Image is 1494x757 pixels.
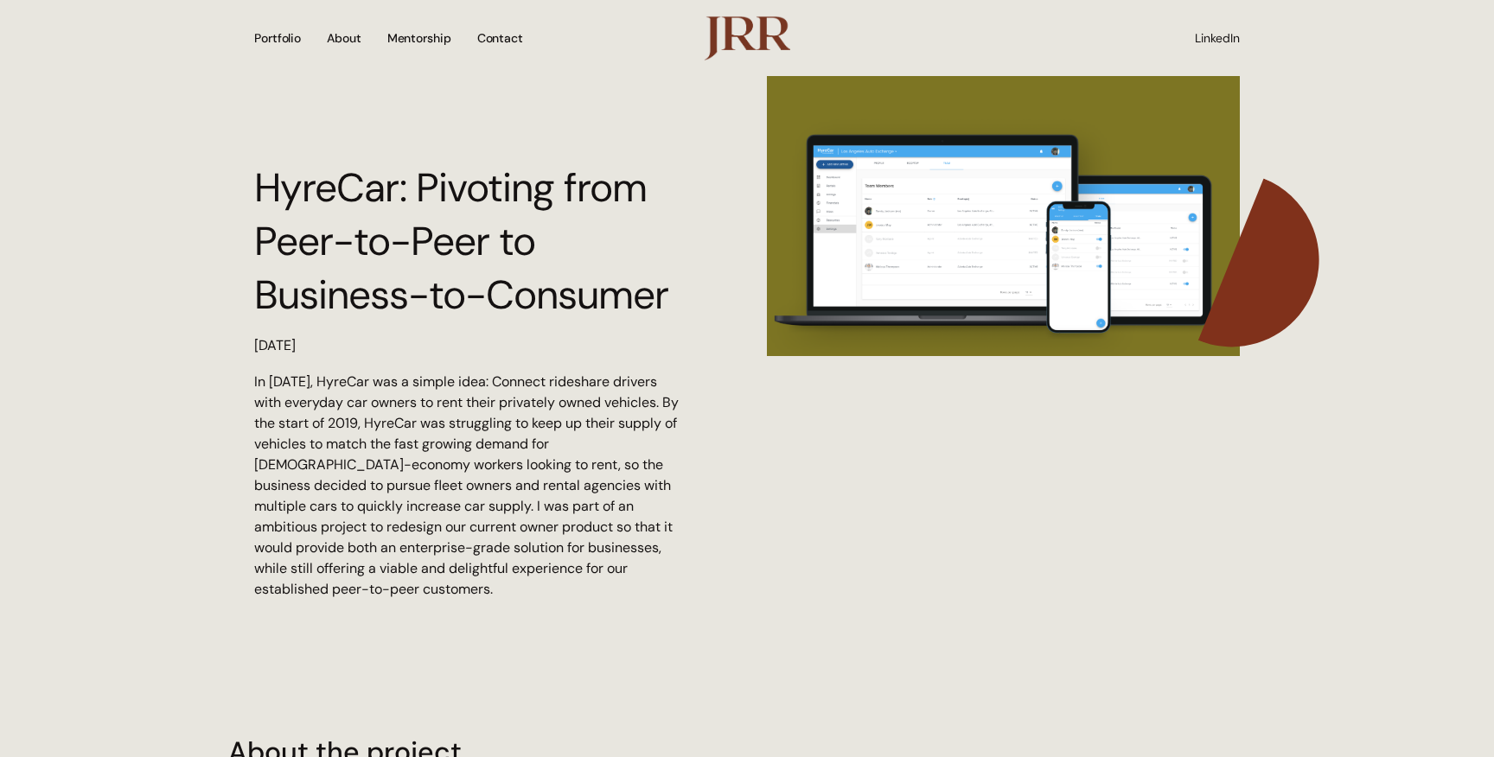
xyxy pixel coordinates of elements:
nav: Menu [254,9,648,67]
img: logo [704,16,790,60]
time: [DATE] [254,336,296,354]
a: About [327,9,361,67]
a: Portfolio [254,9,301,67]
a: Mentorship [387,9,451,67]
h1: HyreCar: Pivoting from Peer-to-Peer to Business-to-Consumer [254,161,715,321]
a: Contact [477,9,523,67]
div: In [DATE], HyreCar was a simple idea: Connect rideshare drivers with everyday car owners to rent ... [254,372,685,608]
a: LinkedIn [1195,31,1240,45]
